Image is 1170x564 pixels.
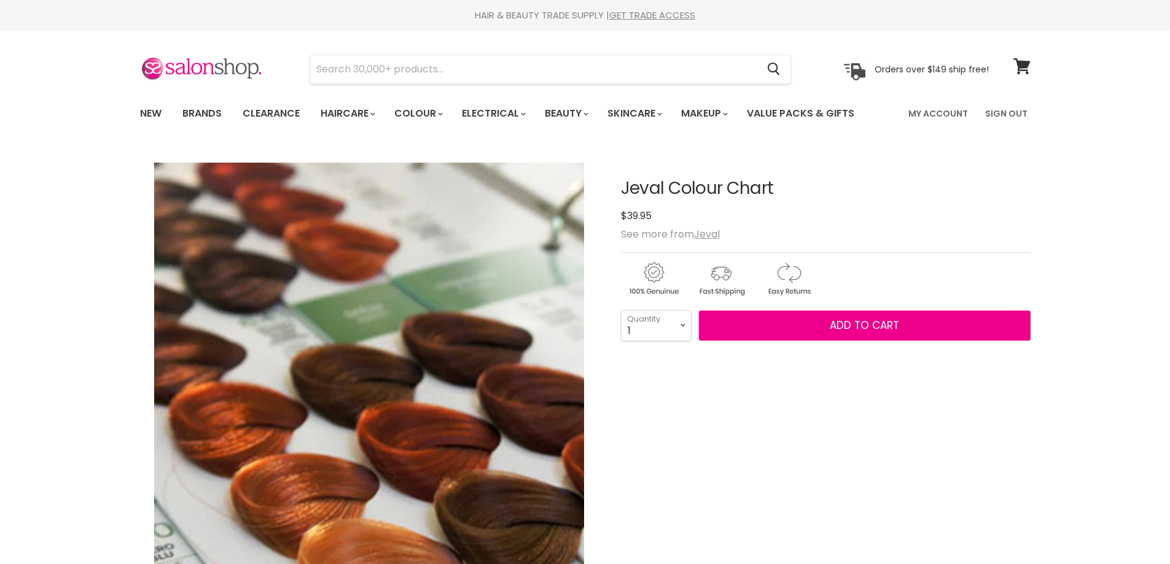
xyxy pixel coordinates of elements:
p: Orders over $149 ship free! [875,63,989,74]
ul: Main menu [131,96,883,131]
img: genuine.gif [621,260,686,298]
a: Beauty [536,101,596,126]
a: Clearance [233,101,309,126]
a: Value Packs & Gifts [738,101,864,126]
a: Brands [173,101,231,126]
img: returns.gif [756,260,821,298]
nav: Main [125,96,1046,131]
a: Jeval [694,227,720,241]
span: $39.95 [621,209,652,223]
span: Add to cart [830,318,899,333]
span: See more from [621,227,720,241]
a: Makeup [672,101,735,126]
button: Search [758,55,790,83]
input: Search [310,55,758,83]
a: Haircare [311,101,383,126]
a: Skincare [598,101,669,126]
img: shipping.gif [688,260,754,298]
button: Add to cart [699,311,1031,341]
a: Colour [385,101,450,126]
a: My Account [901,101,975,126]
a: Sign Out [978,101,1035,126]
form: Product [310,55,791,84]
select: Quantity [621,310,692,341]
h1: Jeval Colour Chart [621,179,1031,198]
a: GET TRADE ACCESS [609,9,695,21]
div: HAIR & BEAUTY TRADE SUPPLY | [125,9,1046,21]
a: Electrical [453,101,533,126]
a: New [131,101,171,126]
